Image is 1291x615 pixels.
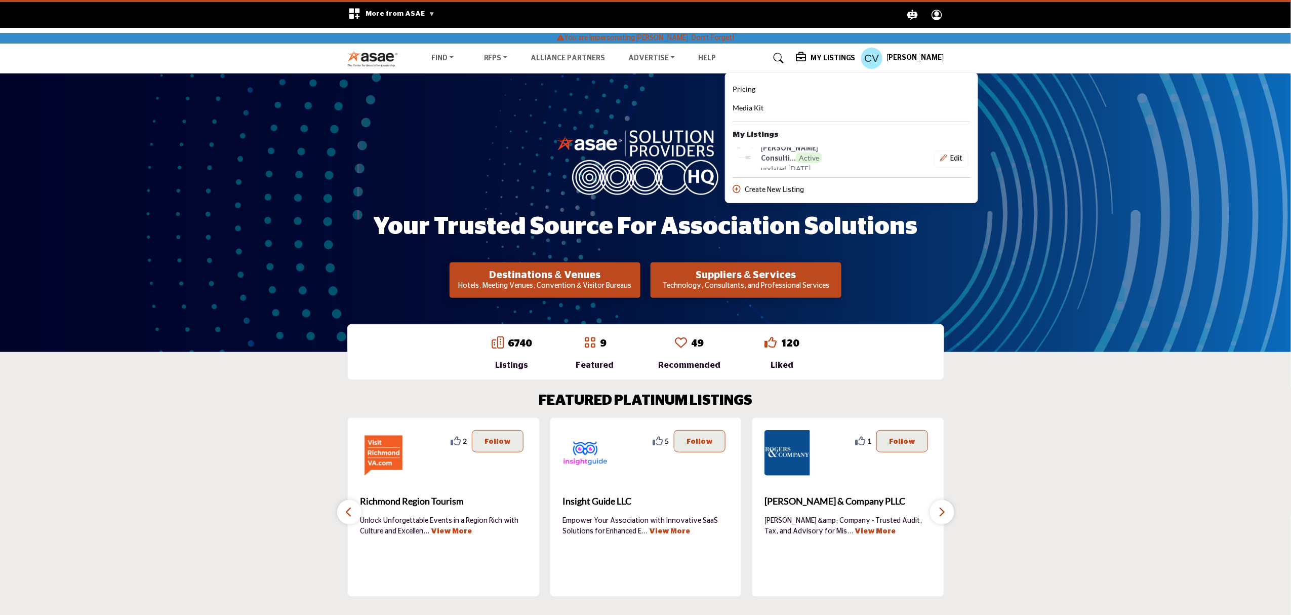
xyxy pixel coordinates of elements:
[423,528,429,535] span: ...
[539,393,752,410] h2: FEATURED PLATINUM LISTINGS
[733,84,755,96] a: Pricing
[642,528,648,535] span: ...
[796,52,856,64] div: My Listings
[584,336,596,351] a: Go to Featured
[764,516,932,536] p: [PERSON_NAME] &amp; Company - Trusted Audit, Tax, and Advisory for Mis
[733,102,763,114] a: Media Kit
[733,129,779,141] b: My Listings
[477,51,515,65] a: RFPs
[692,338,704,349] a: 49
[764,488,932,515] b: Rogers & Company PLLC
[342,2,441,28] div: More from ASAE
[650,528,691,535] a: View More
[360,494,527,508] span: Richmond Region Tourism
[733,185,971,196] div: Create New Listing
[811,54,856,63] h5: My Listings
[453,269,637,281] h2: Destinations & Venues
[674,430,725,452] button: Follow
[733,147,876,170] a: vieth-consulting logo [PERSON_NAME] Consulti...Active updated [DATE]
[765,359,799,371] div: Liked
[763,50,790,66] a: Search
[366,10,435,17] span: More from ASAE
[889,436,915,447] p: Follow
[600,338,606,349] a: 9
[374,211,918,243] h1: Your Trusted Source for Association Solutions
[463,436,467,446] span: 2
[621,51,682,65] a: Advertise
[562,516,730,536] p: Empower Your Association with Innovative SaaS Solutions for Enhanced E
[651,262,841,298] button: Suppliers & Services Technology, Consultants, and Professional Services
[761,144,859,164] h6: Vieth Consulting
[887,53,944,63] h5: [PERSON_NAME]
[934,150,969,168] button: Show Company Details With Edit Page
[360,516,527,536] p: Unlock Unforgettable Events in a Region Rich with Culture and Excellen
[453,281,637,291] p: Hotels, Meeting Venues, Convention & Visitor Bureaus
[687,436,713,447] p: Follow
[698,55,716,62] a: Help
[360,430,406,476] img: Richmond Region Tourism
[557,128,734,195] img: image
[781,338,799,349] a: 120
[764,488,932,515] a: [PERSON_NAME] & Company PLLC
[765,336,777,349] i: Go to Liked
[867,436,871,446] span: 1
[847,528,853,535] span: ...
[562,488,730,515] a: Insight Guide LLC
[665,436,669,446] span: 5
[733,103,763,112] span: Media Kit
[347,50,404,67] img: Site Logo
[508,338,532,349] a: 6740
[576,359,614,371] div: Featured
[861,47,883,69] button: Show hide supplier dropdown
[764,494,932,508] span: [PERSON_NAME] & Company PLLC
[562,430,608,476] img: Insight Guide LLC
[654,281,838,291] p: Technology, Consultants, and Professional Services
[485,436,511,447] p: Follow
[360,488,527,515] a: Richmond Region Tourism
[654,269,838,281] h2: Suppliers & Services
[761,163,811,174] span: updated [DATE]
[531,55,605,62] a: Alliance Partners
[450,262,640,298] button: Destinations & Venues Hotels, Meeting Venues, Convention & Visitor Bureaus
[431,528,472,535] a: View More
[796,152,822,163] span: Active
[658,359,720,371] div: Recommended
[934,150,969,168] div: Basic outlined example
[734,147,757,170] img: vieth-consulting logo
[855,528,896,535] a: View More
[492,359,532,371] div: Listings
[733,85,755,93] span: Pricing
[764,430,810,476] img: Rogers & Company PLLC
[876,430,928,452] button: Follow
[424,51,461,65] a: Find
[472,430,523,452] button: Follow
[562,494,730,508] span: Insight Guide LLC
[725,72,978,204] div: My Listings
[675,336,688,351] a: Go to Recommended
